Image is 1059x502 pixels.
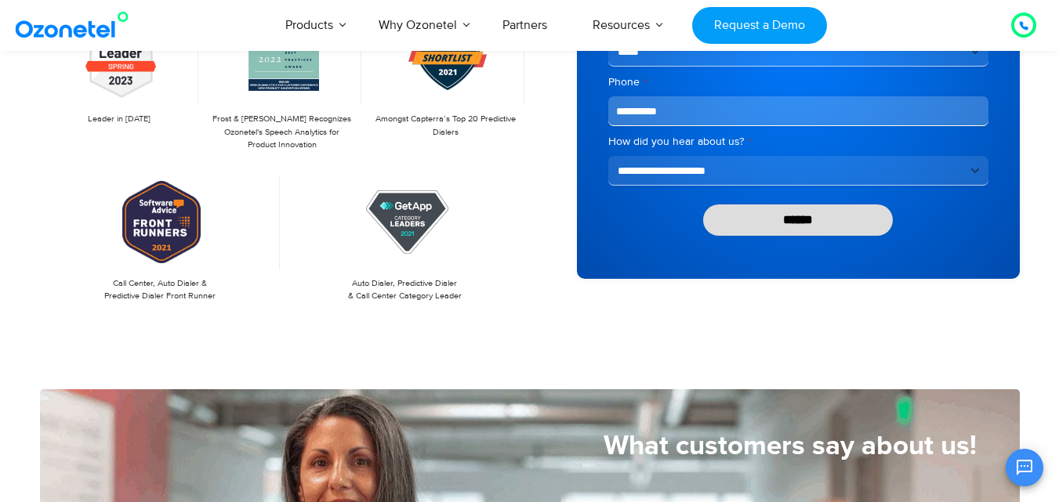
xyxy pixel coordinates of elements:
[692,7,826,44] a: Request a Demo
[292,277,517,303] p: Auto Dialer, Predictive Dialer & Call Center Category Leader
[1006,449,1043,486] button: Open chat
[374,113,517,139] p: Amongst Capterra’s Top 20 Predictive Dialers
[48,277,273,303] p: Call Center, Auto Dialer & Predictive Dialer Front Runner
[40,432,977,460] h5: What customers say about us!
[48,113,190,126] p: Leader in [DATE]
[211,113,354,152] p: Frost & [PERSON_NAME] Recognizes Ozonetel's Speech Analytics for Product Innovation
[608,74,988,90] label: Phone
[608,134,988,150] label: How did you hear about us?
